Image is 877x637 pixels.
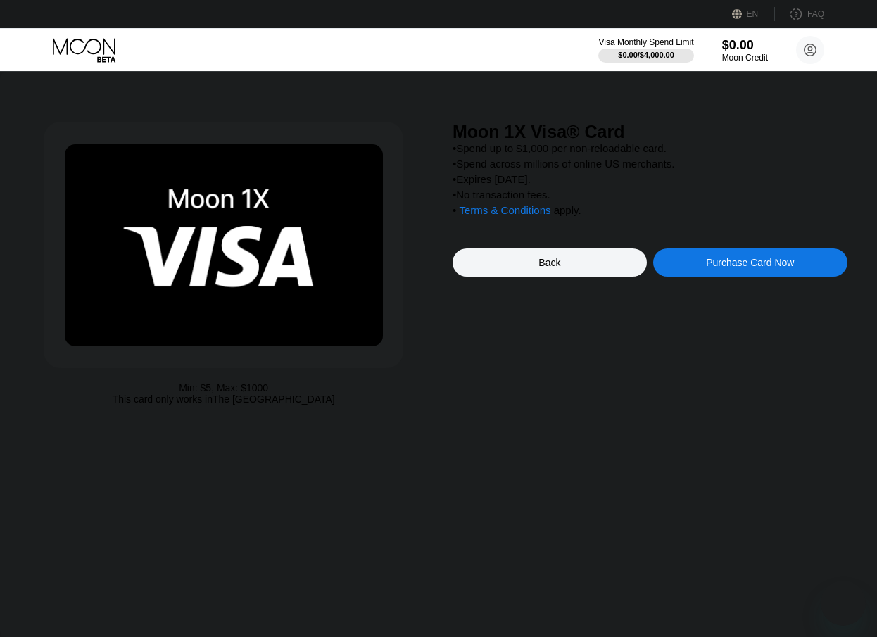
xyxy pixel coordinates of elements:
[732,7,775,21] div: EN
[179,382,268,393] div: Min: $ 5 , Max: $ 1000
[113,393,335,405] div: This card only works in The [GEOGRAPHIC_DATA]
[722,53,768,63] div: Moon Credit
[459,204,550,220] div: Terms & Conditions
[722,38,768,63] div: $0.00Moon Credit
[459,204,550,216] span: Terms & Conditions
[453,189,847,201] div: • No transaction fees.
[453,142,847,154] div: • Spend up to $1,000 per non-reloadable card.
[747,9,759,19] div: EN
[453,248,647,277] div: Back
[538,257,560,268] div: Back
[775,7,824,21] div: FAQ
[807,9,824,19] div: FAQ
[453,173,847,185] div: • Expires [DATE].
[821,581,866,626] iframe: Button to launch messaging window
[722,38,768,53] div: $0.00
[453,158,847,170] div: • Spend across millions of online US merchants.
[618,51,674,59] div: $0.00 / $4,000.00
[453,204,847,220] div: • apply .
[453,122,847,142] div: Moon 1X Visa® Card
[653,248,847,277] div: Purchase Card Now
[598,37,693,63] div: Visa Monthly Spend Limit$0.00/$4,000.00
[706,257,794,268] div: Purchase Card Now
[598,37,693,47] div: Visa Monthly Spend Limit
